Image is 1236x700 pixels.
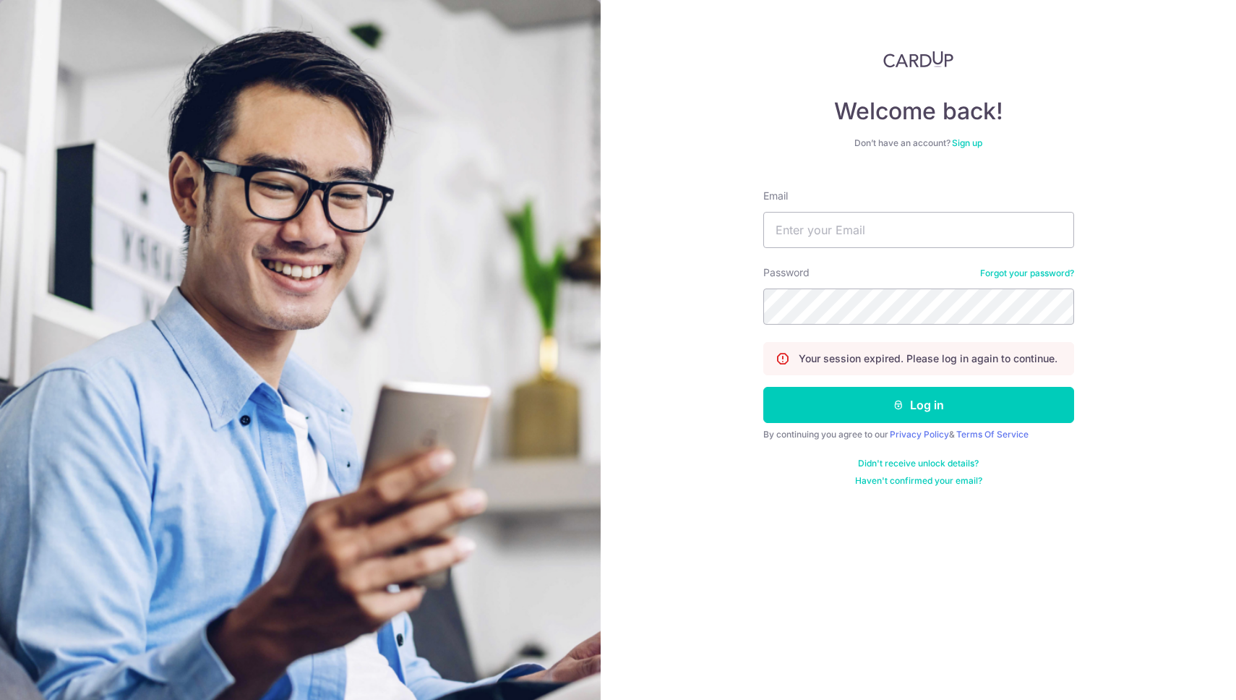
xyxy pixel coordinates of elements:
[763,387,1074,423] button: Log in
[883,51,954,68] img: CardUp Logo
[858,458,979,469] a: Didn't receive unlock details?
[763,97,1074,126] h4: Welcome back!
[890,429,949,440] a: Privacy Policy
[956,429,1029,440] a: Terms Of Service
[952,137,982,148] a: Sign up
[763,265,810,280] label: Password
[799,351,1057,366] p: Your session expired. Please log in again to continue.
[763,429,1074,440] div: By continuing you agree to our &
[763,189,788,203] label: Email
[980,268,1074,279] a: Forgot your password?
[763,137,1074,149] div: Don’t have an account?
[855,475,982,487] a: Haven't confirmed your email?
[763,212,1074,248] input: Enter your Email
